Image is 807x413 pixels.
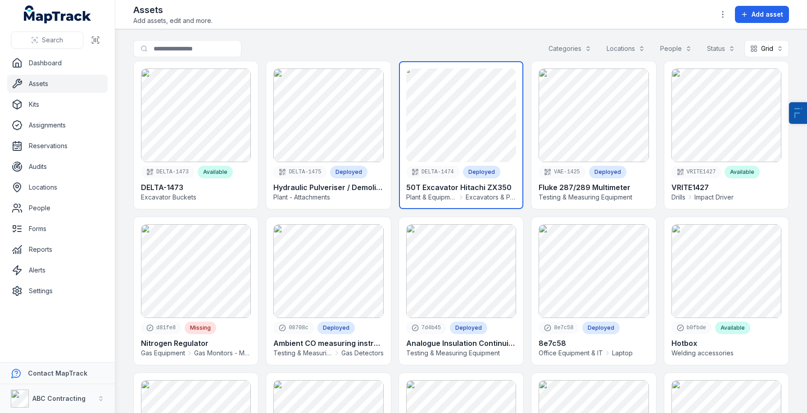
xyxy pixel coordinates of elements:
button: People [654,40,698,57]
a: Reservations [7,137,108,155]
h2: Assets [133,4,213,16]
strong: ABC Contracting [32,395,86,402]
button: Grid [744,40,789,57]
a: MapTrack [24,5,91,23]
button: Locations [601,40,651,57]
button: Add asset [735,6,789,23]
a: Assignments [7,116,108,134]
a: Audits [7,158,108,176]
a: Alerts [7,261,108,279]
a: Dashboard [7,54,108,72]
a: Settings [7,282,108,300]
a: Assets [7,75,108,93]
a: Kits [7,95,108,113]
span: Add asset [752,10,783,19]
button: Search [11,32,83,49]
button: Status [701,40,741,57]
a: Forms [7,220,108,238]
a: Reports [7,241,108,259]
button: Categories [543,40,597,57]
a: Locations [7,178,108,196]
span: Add assets, edit and more. [133,16,213,25]
span: Search [42,36,63,45]
strong: Contact MapTrack [28,369,87,377]
a: People [7,199,108,217]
